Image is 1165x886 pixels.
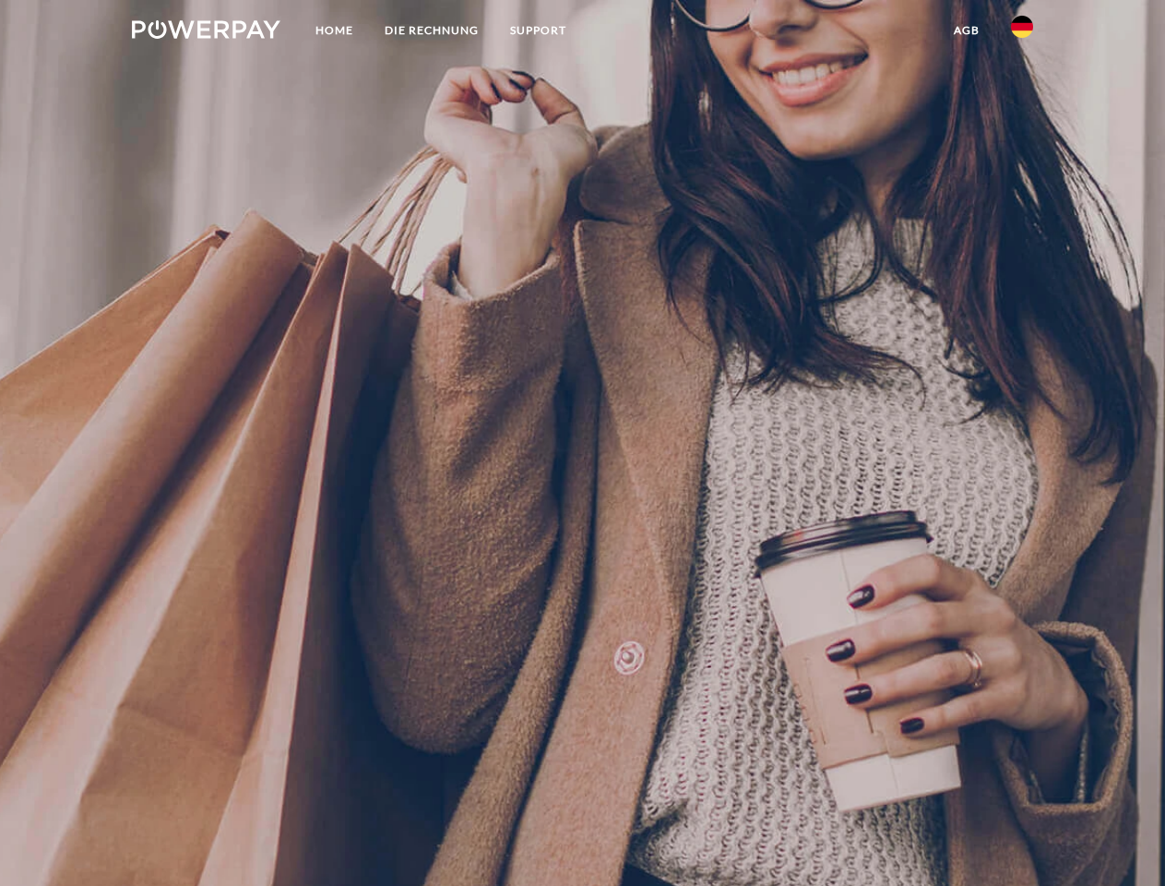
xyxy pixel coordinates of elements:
[938,14,995,47] a: agb
[494,14,582,47] a: SUPPORT
[369,14,494,47] a: DIE RECHNUNG
[300,14,369,47] a: Home
[1011,16,1033,38] img: de
[132,20,280,39] img: logo-powerpay-white.svg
